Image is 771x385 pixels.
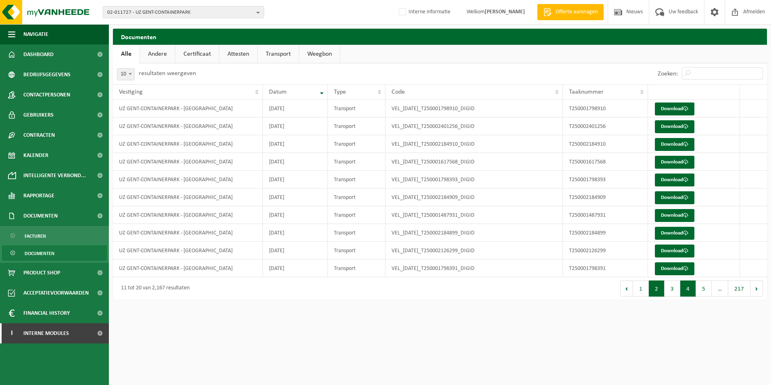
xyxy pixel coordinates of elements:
[263,117,328,135] td: [DATE]
[655,227,694,240] a: Download
[385,135,563,153] td: VEL_[DATE]_T250002184910_DIGID
[113,45,140,63] a: Alle
[385,100,563,117] td: VEL_[DATE]_T250001798910_DIGID
[263,259,328,277] td: [DATE]
[263,153,328,171] td: [DATE]
[655,262,694,275] a: Download
[392,89,405,95] span: Code
[569,89,604,95] span: Taaknummer
[563,206,648,224] td: T250001487931
[385,153,563,171] td: VEL_[DATE]_T250001617568_DIGID
[397,6,450,18] label: Interne informatie
[563,224,648,242] td: T250002184899
[563,188,648,206] td: T250002184909
[113,188,263,206] td: UZ GENT-CONTAINERPARK - [GEOGRAPHIC_DATA]
[263,171,328,188] td: [DATE]
[328,153,385,171] td: Transport
[258,45,299,63] a: Transport
[658,71,678,77] label: Zoeken:
[328,117,385,135] td: Transport
[485,9,525,15] strong: [PERSON_NAME]
[175,45,219,63] a: Certificaat
[385,259,563,277] td: VEL_[DATE]_T250001798391_DIGID
[328,206,385,224] td: Transport
[23,303,70,323] span: Financial History
[563,242,648,259] td: T250002126299
[680,280,696,297] button: 4
[334,89,346,95] span: Type
[299,45,340,63] a: Weegbon
[113,100,263,117] td: UZ GENT-CONTAINERPARK - [GEOGRAPHIC_DATA]
[119,89,143,95] span: Vestiging
[563,153,648,171] td: T250001617568
[328,188,385,206] td: Transport
[2,245,107,261] a: Documenten
[563,171,648,188] td: T250001798393
[113,135,263,153] td: UZ GENT-CONTAINERPARK - [GEOGRAPHIC_DATA]
[563,117,648,135] td: T250002401256
[750,280,763,297] button: Next
[655,138,694,151] a: Download
[328,100,385,117] td: Transport
[655,156,694,169] a: Download
[649,280,665,297] button: 2
[2,228,107,243] a: Facturen
[23,105,54,125] span: Gebruikers
[117,69,134,80] span: 10
[655,174,694,186] a: Download
[655,245,694,257] a: Download
[263,135,328,153] td: [DATE]
[113,224,263,242] td: UZ GENT-CONTAINERPARK - [GEOGRAPHIC_DATA]
[328,135,385,153] td: Transport
[655,120,694,133] a: Download
[728,280,750,297] button: 217
[554,8,600,16] span: Offerte aanvragen
[712,280,728,297] span: …
[23,24,48,44] span: Navigatie
[113,206,263,224] td: UZ GENT-CONTAINERPARK - [GEOGRAPHIC_DATA]
[665,280,680,297] button: 3
[23,125,55,145] span: Contracten
[23,85,70,105] span: Contactpersonen
[113,259,263,277] td: UZ GENT-CONTAINERPARK - [GEOGRAPHIC_DATA]
[23,65,71,85] span: Bedrijfsgegevens
[23,206,58,226] span: Documenten
[263,206,328,224] td: [DATE]
[385,242,563,259] td: VEL_[DATE]_T250002126299_DIGID
[140,45,175,63] a: Andere
[328,224,385,242] td: Transport
[385,117,563,135] td: VEL_[DATE]_T250002401256_DIGID
[385,206,563,224] td: VEL_[DATE]_T250001487931_DIGID
[113,117,263,135] td: UZ GENT-CONTAINERPARK - [GEOGRAPHIC_DATA]
[269,89,287,95] span: Datum
[113,242,263,259] td: UZ GENT-CONTAINERPARK - [GEOGRAPHIC_DATA]
[263,242,328,259] td: [DATE]
[23,145,48,165] span: Kalender
[563,100,648,117] td: T250001798910
[23,186,54,206] span: Rapportage
[23,165,86,186] span: Intelligente verbond...
[655,103,694,115] a: Download
[655,209,694,222] a: Download
[537,4,604,20] a: Offerte aanvragen
[633,280,649,297] button: 1
[113,153,263,171] td: UZ GENT-CONTAINERPARK - [GEOGRAPHIC_DATA]
[25,228,46,244] span: Facturen
[385,224,563,242] td: VEL_[DATE]_T250002184899_DIGID
[696,280,712,297] button: 5
[103,6,264,18] button: 02-011727 - UZ GENT-CONTAINERPARK
[23,283,89,303] span: Acceptatievoorwaarden
[563,259,648,277] td: T250001798391
[23,263,60,283] span: Product Shop
[219,45,257,63] a: Attesten
[328,171,385,188] td: Transport
[328,259,385,277] td: Transport
[23,44,54,65] span: Dashboard
[23,323,69,343] span: Interne modules
[563,135,648,153] td: T250002184910
[25,246,54,261] span: Documenten
[8,323,15,343] span: I
[113,29,767,44] h2: Documenten
[117,281,190,296] div: 11 tot 20 van 2,167 resultaten
[263,224,328,242] td: [DATE]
